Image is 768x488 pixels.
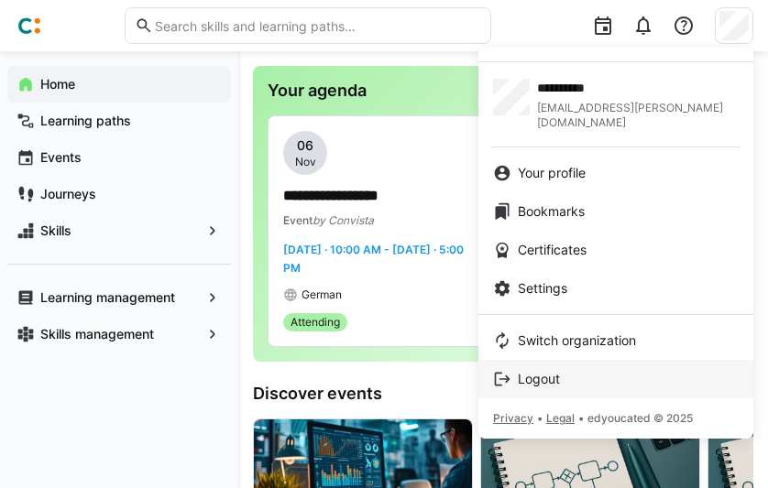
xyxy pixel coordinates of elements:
[493,411,533,425] span: Privacy
[578,411,584,425] span: •
[518,279,567,298] span: Settings
[518,331,636,350] span: Switch organization
[518,202,585,221] span: Bookmarks
[537,101,739,130] span: [EMAIL_ADDRESS][PERSON_NAME][DOMAIN_NAME]
[518,370,560,388] span: Logout
[546,411,575,425] span: Legal
[518,241,587,259] span: Certificates
[537,411,543,425] span: •
[518,164,586,182] span: Your profile
[587,411,693,425] span: edyoucated © 2025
